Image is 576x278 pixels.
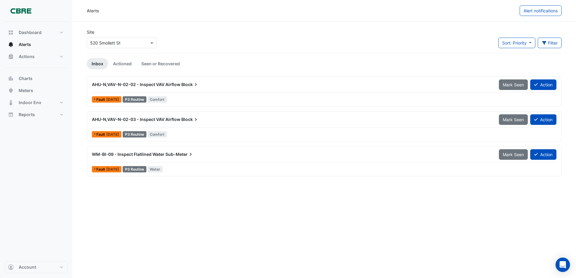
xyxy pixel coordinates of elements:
[87,8,99,14] div: Alerts
[8,76,14,82] app-icon: Charts
[503,117,524,122] span: Mark Seen
[148,166,163,172] span: Water
[5,26,67,39] button: Dashboard
[106,132,119,137] span: Fri 22-Aug-2025 09:16 AEST
[108,58,136,69] a: Actioned
[96,168,106,171] span: Fault
[19,100,41,106] span: Indoor Env
[181,116,199,122] span: Block
[19,29,42,36] span: Dashboard
[503,82,524,87] span: Mark Seen
[530,79,556,90] button: Action
[5,51,67,63] button: Actions
[96,98,106,101] span: Fault
[8,112,14,118] app-icon: Reports
[538,38,562,48] button: Filter
[499,79,528,90] button: Mark Seen
[8,42,14,48] app-icon: Alerts
[19,88,33,94] span: Meters
[530,114,556,125] button: Action
[123,131,146,137] div: P3 Routine
[8,100,14,106] app-icon: Indoor Env
[96,133,106,136] span: Fault
[123,96,146,103] div: P3 Routine
[5,109,67,121] button: Reports
[8,29,14,36] app-icon: Dashboard
[136,58,185,69] a: Seen or Recovered
[498,38,535,48] button: Sort: Priority
[19,54,35,60] span: Actions
[19,264,36,270] span: Account
[92,117,180,122] span: AHU-N,VAV-N-02-03 - Inspect VAV Airflow
[499,114,528,125] button: Mark Seen
[524,8,558,13] span: Alert notifications
[499,149,528,160] button: Mark Seen
[5,85,67,97] button: Meters
[503,152,524,157] span: Mark Seen
[19,112,35,118] span: Reports
[106,97,119,102] span: Fri 22-Aug-2025 09:16 AEST
[5,39,67,51] button: Alerts
[148,131,167,137] span: Comfort
[148,96,167,103] span: Comfort
[5,73,67,85] button: Charts
[502,40,527,45] span: Sort: Priority
[92,82,180,87] span: AHU-N,VAV-N-02-02 - Inspect VAV Airflow
[19,76,33,82] span: Charts
[8,88,14,94] app-icon: Meters
[556,258,570,272] div: Open Intercom Messenger
[87,58,108,69] a: Inbox
[87,29,94,35] label: Site
[92,152,164,157] span: WM-BI-09 - Inspect Flatlined Water
[520,5,562,16] button: Alert notifications
[123,166,146,172] div: P3 Routine
[7,5,34,17] img: Company Logo
[19,42,31,48] span: Alerts
[106,167,119,171] span: Thu 21-Aug-2025 11:30 AEST
[5,97,67,109] button: Indoor Env
[8,54,14,60] app-icon: Actions
[165,151,194,157] span: Sub-Meter
[530,149,556,160] button: Action
[181,82,199,88] span: Block
[5,261,67,273] button: Account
